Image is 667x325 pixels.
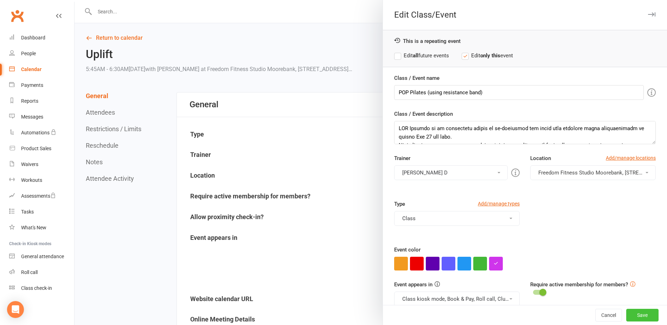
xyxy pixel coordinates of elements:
a: Reports [9,93,74,109]
div: Waivers [21,161,38,167]
div: Automations [21,130,50,135]
div: Product Sales [21,146,51,151]
label: Class / Event description [394,110,453,118]
button: Class kiosk mode, Book & Pay, Roll call, Clubworx website calendar and Mobile app [394,292,520,306]
button: Class [394,211,520,226]
a: What's New [9,220,74,236]
label: Event color [394,246,421,254]
div: People [21,51,36,56]
strong: all [413,52,418,59]
div: Messages [21,114,43,120]
a: Payments [9,77,74,93]
a: Tasks [9,204,74,220]
div: Roll call [21,269,38,275]
button: Freedom Fitness Studio Moorebank, [STREET_ADDRESS] [530,165,656,180]
div: This is a repeating event [394,37,656,44]
button: [PERSON_NAME] D [394,165,508,180]
a: Add/manage types [478,200,520,208]
div: Edit Class/Event [383,10,667,20]
a: Product Sales [9,141,74,157]
label: Type [394,200,405,208]
label: Edit future events [394,51,449,60]
label: Edit event [462,51,513,60]
button: Cancel [595,309,622,321]
label: Event appears in [394,280,432,289]
label: Location [530,154,551,162]
div: Class check-in [21,285,52,291]
input: Enter event name [394,85,644,100]
div: Reports [21,98,38,104]
div: Tasks [21,209,34,215]
a: Waivers [9,157,74,172]
a: Add/manage locations [606,154,656,162]
a: Automations [9,125,74,141]
a: Assessments [9,188,74,204]
label: Require active membership for members? [530,281,628,288]
div: Dashboard [21,35,45,40]
a: Calendar [9,62,74,77]
div: What's New [21,225,46,230]
a: Messages [9,109,74,125]
strong: only this [480,52,500,59]
label: Class / Event name [394,74,440,82]
div: Assessments [21,193,56,199]
div: Calendar [21,66,41,72]
a: Roll call [9,265,74,280]
a: Dashboard [9,30,74,46]
a: General attendance kiosk mode [9,249,74,265]
a: Clubworx [8,7,26,25]
div: Payments [21,82,43,88]
label: Trainer [394,154,410,162]
div: Workouts [21,177,42,183]
div: Open Intercom Messenger [7,301,24,318]
a: Workouts [9,172,74,188]
button: Save [626,309,659,321]
a: People [9,46,74,62]
a: Class kiosk mode [9,280,74,296]
div: General attendance [21,254,64,259]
